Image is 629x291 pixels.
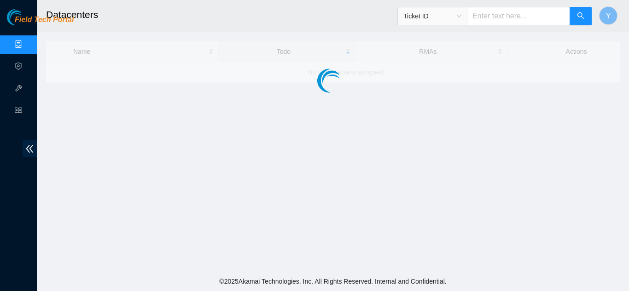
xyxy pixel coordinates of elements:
[606,10,611,22] span: Y
[599,6,617,25] button: Y
[577,12,584,21] span: search
[37,272,629,291] footer: © 2025 Akamai Technologies, Inc. All Rights Reserved. Internal and Confidential.
[403,9,461,23] span: Ticket ID
[570,7,592,25] button: search
[15,16,74,24] span: Field Tech Portal
[467,7,570,25] input: Enter text here...
[15,103,22,121] span: read
[7,17,74,29] a: Akamai TechnologiesField Tech Portal
[7,9,47,25] img: Akamai Technologies
[23,140,37,157] span: double-left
